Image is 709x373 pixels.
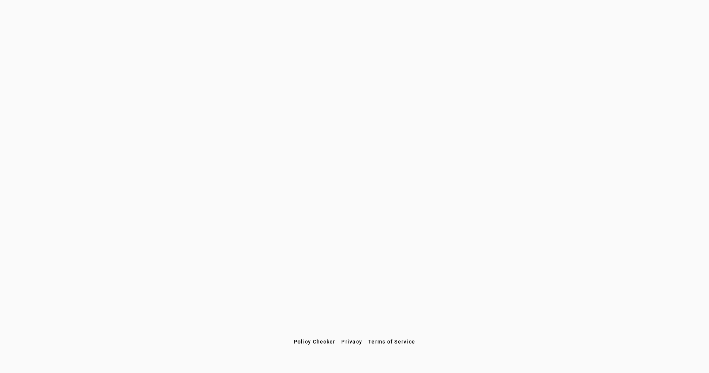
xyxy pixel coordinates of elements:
span: Policy Checker [294,339,336,345]
button: Policy Checker [291,335,339,348]
span: Terms of Service [368,339,415,345]
span: Privacy [341,339,362,345]
button: Terms of Service [365,335,418,348]
button: Privacy [338,335,365,348]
